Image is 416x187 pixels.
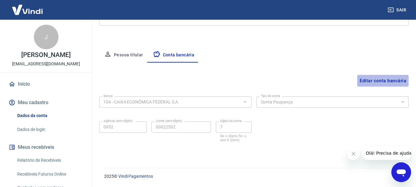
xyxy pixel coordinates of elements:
label: Conta (sem dígito) [156,119,182,123]
label: Agência (sem dígito) [103,119,133,123]
p: Se o dígito for x, use 0 (zero) [220,134,247,142]
label: Tipo de conta [261,94,280,98]
button: Meus recebíveis [7,140,85,154]
button: Conta bancária [148,48,200,63]
p: [PERSON_NAME] [21,52,71,58]
button: Sair [386,4,409,16]
iframe: Mensagem da empresa [362,146,411,160]
iframe: Fechar mensagem [347,148,360,160]
a: Dados de login [15,123,85,136]
a: Dados da conta [15,109,85,122]
iframe: Botão para abrir a janela de mensagens [391,162,411,182]
p: [EMAIL_ADDRESS][DOMAIN_NAME] [12,61,80,67]
p: 2025 © [104,173,401,180]
button: Pessoa titular [99,48,148,63]
button: Editar conta bancária [357,75,409,87]
span: Olá! Precisa de ajuda? [4,4,52,9]
label: Banco [103,94,113,98]
a: Recebíveis Futuros Online [15,168,85,181]
a: Início [7,77,85,91]
label: Dígito da conta [220,119,242,123]
a: Vindi Pagamentos [118,174,153,179]
div: J [34,25,59,49]
a: Relatório de Recebíveis [15,154,85,167]
img: Vindi [7,0,47,19]
button: Meu cadastro [7,96,85,109]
